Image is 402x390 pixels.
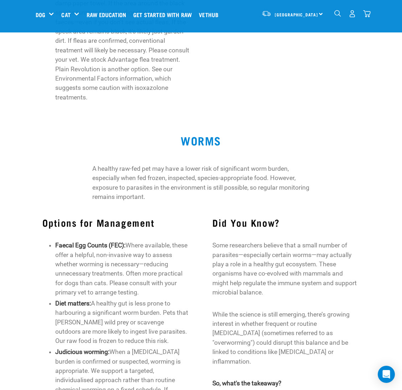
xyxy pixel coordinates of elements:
[197,0,224,29] a: Vethub
[349,10,356,17] img: user.png
[36,134,366,147] h2: WORMS
[275,13,318,16] span: [GEOGRAPHIC_DATA]
[363,10,371,17] img: home-icon@2x.png
[378,366,395,383] div: Open Intercom Messenger
[61,10,70,19] a: Cat
[212,380,281,387] strong: So, what's the takeaway?
[55,241,190,297] p: Where available, these offer a helpful, non-invasive way to assess whether worming is necessary—r...
[55,300,91,307] strong: Diet matters:
[262,10,271,17] img: van-moving.png
[55,242,125,249] strong: Faecal Egg Counts (FEC):
[334,10,341,17] img: home-icon-1@2x.png
[132,0,197,29] a: Get started with Raw
[55,348,109,355] strong: Judicious worming:
[92,164,310,202] p: A healthy raw-fed pet may have a lower risk of significant worm burden, especially when fed froze...
[42,217,190,228] h3: Options for Management
[212,217,360,228] h3: Did You Know?
[85,0,132,29] a: Raw Education
[212,310,360,366] p: While the science is still emerging, there’s growing interest in whether frequent or routine [MED...
[212,241,360,297] p: Some researchers believe that a small number of parasites—especially certain worms—may actually p...
[36,10,45,19] a: Dog
[55,299,190,346] p: A healthy gut is less prone to harbouring a significant worm burden. Pets that [PERSON_NAME] wild...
